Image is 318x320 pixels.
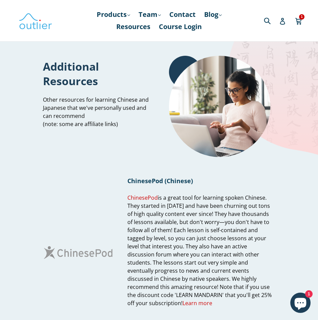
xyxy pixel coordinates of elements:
span: is a great tool for learning spoken Chinese. They started in [DATE] and have been churning out to... [127,194,272,307]
a: 1 [295,13,303,28]
a: Team [135,8,164,21]
a: Learn more [182,299,212,307]
a: Course Login [155,21,205,33]
h1: ChinesePod (Chinese) [127,177,275,185]
a: Contact [166,8,199,21]
span: 1 [299,14,304,19]
inbox-online-store-chat: Shopify online store chat [288,293,313,315]
a: ChinesePod [127,194,158,202]
a: Blog [201,8,225,21]
input: Search [262,14,281,27]
a: Resources [113,21,154,33]
a: Products [93,8,133,21]
h1: Additional Resources [43,59,154,88]
img: Outlier Linguistics [19,11,52,30]
span: Other resources for learning Chinese and Japanese that we've personally used and can recommend (n... [43,96,149,128]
